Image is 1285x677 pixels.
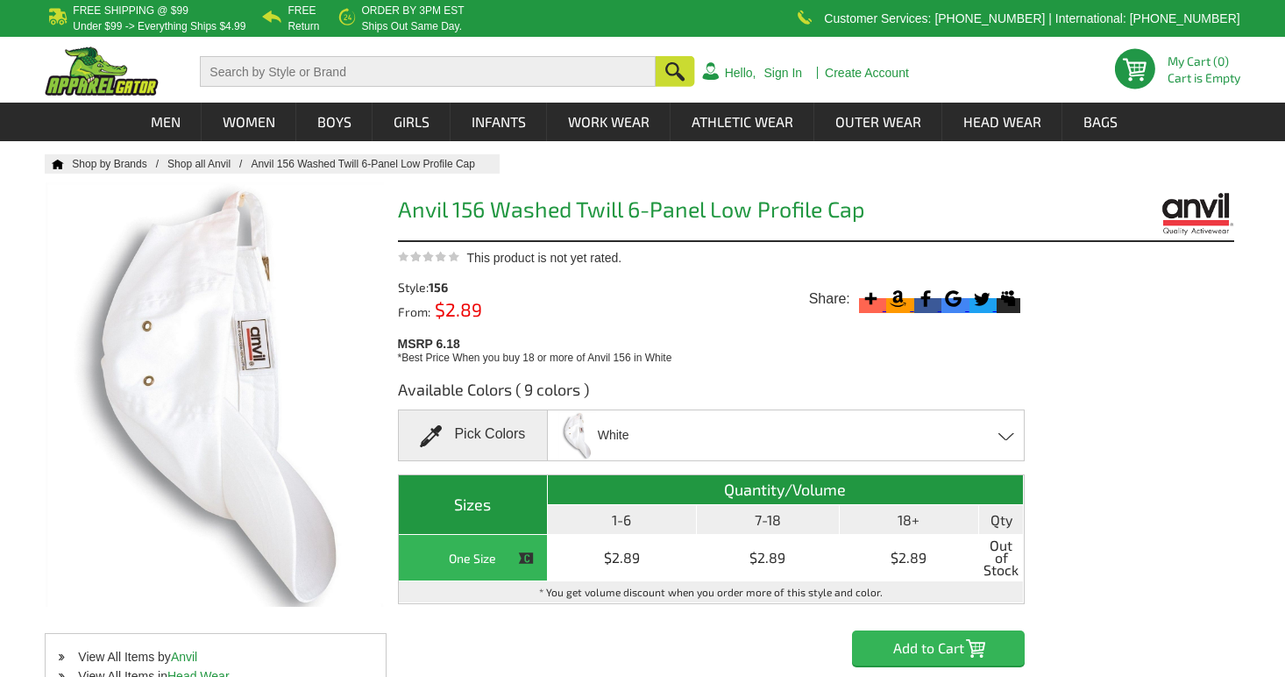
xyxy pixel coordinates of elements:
[297,103,372,141] a: Boys
[824,13,1239,24] p: Customer Services: [PHONE_NUMBER] | International: [PHONE_NUMBER]
[398,332,1032,366] div: MSRP 6.18
[430,298,482,320] span: $2.89
[167,158,251,170] a: Shop all Anvil
[548,103,670,141] a: Work Wear
[548,505,697,535] th: 1-6
[399,475,548,535] th: Sizes
[403,547,543,569] div: One Size
[200,56,655,87] input: Search by Style or Brand
[398,410,549,461] div: Pick Colors
[1063,103,1138,141] a: Bags
[288,21,319,32] p: Return
[73,21,245,32] p: under $99 -> everything ships $4.99
[398,198,1026,225] h1: Anvil 156 Washed Twill 6-Panel Low Profile Cap
[1168,72,1240,84] span: Cart is Empty
[46,647,385,666] li: View All Items by
[943,103,1061,141] a: Head Wear
[558,412,595,459] img: White
[398,379,1026,410] h3: Available Colors ( 9 colors )
[983,539,1019,576] span: Out of Stock
[697,505,840,535] th: 7-18
[398,352,672,364] span: *Best Price When you buy 18 or more of Anvil 156 in White
[809,290,850,308] span: Share:
[518,551,534,567] img: This item is CLOSEOUT!
[859,287,883,310] svg: More
[451,103,546,141] a: Infants
[764,67,803,79] a: Sign In
[171,650,197,664] a: Anvil
[969,287,993,310] svg: Twitter
[45,159,64,169] a: Home
[598,420,629,451] span: White
[202,103,295,141] a: Women
[251,158,492,170] a: Anvil 156 Washed Twill 6-Panel Low Profile Cap
[825,67,909,79] a: Create Account
[398,303,557,318] div: From:
[548,535,697,581] td: $2.89
[1160,191,1234,236] img: Anvil
[72,158,167,170] a: Shop by Brands
[399,581,1025,603] td: * You get volume discount when you order more of this style and color.
[398,251,459,262] img: This product is not yet rated.
[725,67,756,79] a: Hello,
[671,103,813,141] a: Athletic Wear
[941,287,965,310] svg: Google Bookmark
[467,251,622,265] span: This product is not yet rated.
[697,535,840,581] td: $2.89
[45,46,159,96] img: ApparelGator
[429,280,448,295] span: 156
[840,505,980,535] th: 18+
[997,287,1020,310] svg: Myspace
[1168,55,1233,68] li: My Cart (0)
[548,475,1025,505] th: Quantity/Volume
[852,631,1025,666] input: Add to Cart
[914,287,938,310] svg: Facebook
[361,21,464,32] p: ships out same day.
[373,103,450,141] a: Girls
[840,535,980,581] td: $2.89
[73,4,188,17] b: Free Shipping @ $99
[886,287,910,310] svg: Amazon
[979,505,1024,535] th: Qty
[288,4,316,17] b: Free
[815,103,941,141] a: Outer Wear
[131,103,201,141] a: Men
[398,281,557,294] div: Style:
[361,4,464,17] b: Order by 3PM EST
